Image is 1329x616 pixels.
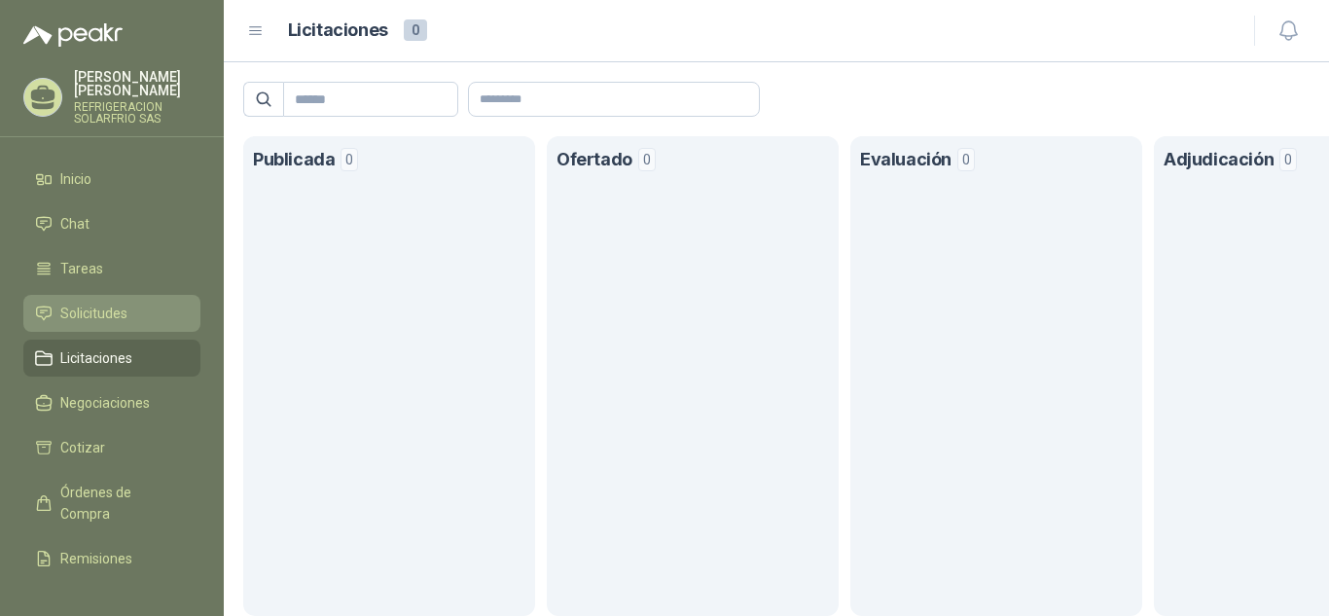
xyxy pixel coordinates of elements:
h1: Licitaciones [288,17,388,45]
p: REFRIGERACION SOLARFRIO SAS [74,101,200,125]
span: Chat [60,213,90,235]
span: Órdenes de Compra [60,482,182,525]
span: Cotizar [60,437,105,458]
a: Tareas [23,250,200,287]
a: Licitaciones [23,340,200,377]
span: Licitaciones [60,347,132,369]
h1: Evaluación [860,146,952,174]
p: [PERSON_NAME] [PERSON_NAME] [74,70,200,97]
span: 0 [1279,148,1297,171]
span: Tareas [60,258,103,279]
h1: Adjudicación [1164,146,1274,174]
span: 0 [341,148,358,171]
img: Logo peakr [23,23,123,47]
a: Cotizar [23,429,200,466]
a: Órdenes de Compra [23,474,200,532]
a: Negociaciones [23,384,200,421]
span: 0 [404,19,427,41]
a: Inicio [23,161,200,198]
span: Inicio [60,168,91,190]
span: Negociaciones [60,392,150,414]
a: Chat [23,205,200,242]
h1: Publicada [253,146,335,174]
span: 0 [957,148,975,171]
a: Remisiones [23,540,200,577]
span: Remisiones [60,548,132,569]
span: Solicitudes [60,303,127,324]
span: 0 [638,148,656,171]
h1: Ofertado [557,146,632,174]
a: Solicitudes [23,295,200,332]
